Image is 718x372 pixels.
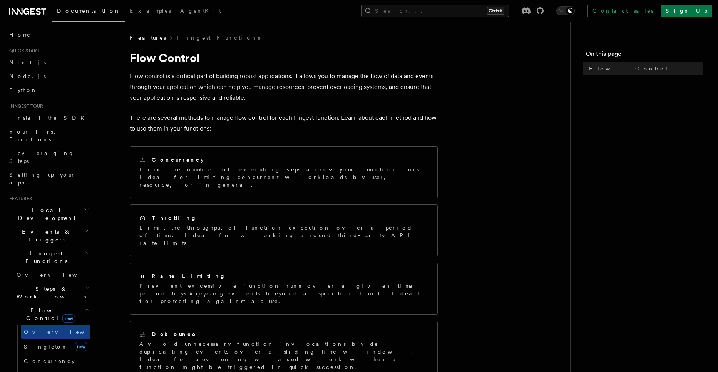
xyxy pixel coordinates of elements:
p: Limit the throughput of function execution over a period of time. Ideal for working around third-... [139,224,428,247]
span: Features [130,34,166,42]
button: Events & Triggers [6,225,90,246]
h2: Rate Limiting [152,272,226,280]
a: Leveraging Steps [6,146,90,168]
span: Install the SDK [9,115,89,121]
span: Your first Functions [9,129,55,142]
span: Singleton [24,344,68,350]
h2: Throttling [152,214,197,222]
p: Limit the number of executing steps across your function runs. Ideal for limiting concurrent work... [139,166,428,189]
span: AgentKit [180,8,221,14]
span: Events & Triggers [6,228,84,243]
span: Concurrency [24,358,75,364]
span: Flow Control [589,65,668,72]
button: Search...Ctrl+K [361,5,509,17]
span: Documentation [57,8,121,14]
button: Flow Controlnew [13,303,90,325]
a: Documentation [52,2,125,22]
a: Home [6,28,90,42]
p: Prevent excessive function runs over a given time period by events beyond a specific limit. Ideal... [139,282,428,305]
a: Install the SDK [6,111,90,125]
a: Contact sales [587,5,658,17]
a: Python [6,83,90,97]
a: Your first Functions [6,125,90,146]
button: Local Development [6,203,90,225]
span: Overview [24,329,103,335]
a: Sign Up [661,5,712,17]
button: Steps & Workflows [13,282,90,303]
a: Setting up your app [6,168,90,189]
span: Local Development [6,206,84,222]
span: Examples [130,8,171,14]
em: skipping [184,290,228,297]
p: Avoid unnecessary function invocations by de-duplicating events over a sliding time window. Ideal... [139,340,428,371]
span: Node.js [9,73,46,79]
a: Singletonnew [21,339,90,354]
span: Home [9,31,31,39]
button: Inngest Functions [6,246,90,268]
a: Node.js [6,69,90,83]
h1: Flow Control [130,51,438,65]
p: Flow control is a critical part of building robust applications. It allows you to manage the flow... [130,71,438,103]
span: Inngest Functions [6,250,83,265]
span: Python [9,87,37,93]
span: Leveraging Steps [9,150,74,164]
p: There are several methods to manage flow control for each Inngest function. Learn about each meth... [130,112,438,134]
h2: Debounce [152,330,196,338]
a: Overview [13,268,90,282]
a: Overview [21,325,90,339]
h2: Concurrency [152,156,204,164]
a: AgentKit [176,2,226,21]
span: Next.js [9,59,46,65]
a: Rate LimitingPrevent excessive function runs over a given time period byskippingevents beyond a s... [130,263,438,315]
span: new [75,342,87,351]
button: Toggle dark mode [556,6,575,15]
span: new [62,314,75,323]
a: Inngest Functions [177,34,260,42]
span: Flow Control [13,307,85,322]
a: ThrottlingLimit the throughput of function execution over a period of time. Ideal for working aro... [130,204,438,256]
a: Flow Control [586,62,703,75]
h4: On this page [586,49,703,62]
a: Examples [125,2,176,21]
span: Quick start [6,48,40,54]
span: Setting up your app [9,172,75,186]
a: Next.js [6,55,90,69]
span: Inngest tour [6,103,43,109]
span: Features [6,196,32,202]
span: Overview [17,272,96,278]
a: Concurrency [21,354,90,368]
kbd: Ctrl+K [487,7,504,15]
span: Steps & Workflows [13,285,86,300]
a: ConcurrencyLimit the number of executing steps across your function runs. Ideal for limiting conc... [130,146,438,198]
